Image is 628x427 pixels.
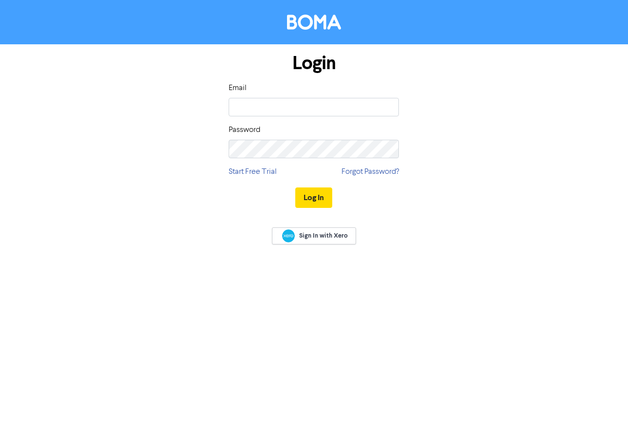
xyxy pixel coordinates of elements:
[299,231,348,240] span: Sign In with Xero
[341,166,399,178] a: Forgot Password?
[229,166,277,178] a: Start Free Trial
[287,15,341,30] img: BOMA Logo
[282,229,295,242] img: Xero logo
[229,124,260,136] label: Password
[295,187,332,208] button: Log In
[272,227,356,244] a: Sign In with Xero
[229,82,247,94] label: Email
[229,52,399,74] h1: Login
